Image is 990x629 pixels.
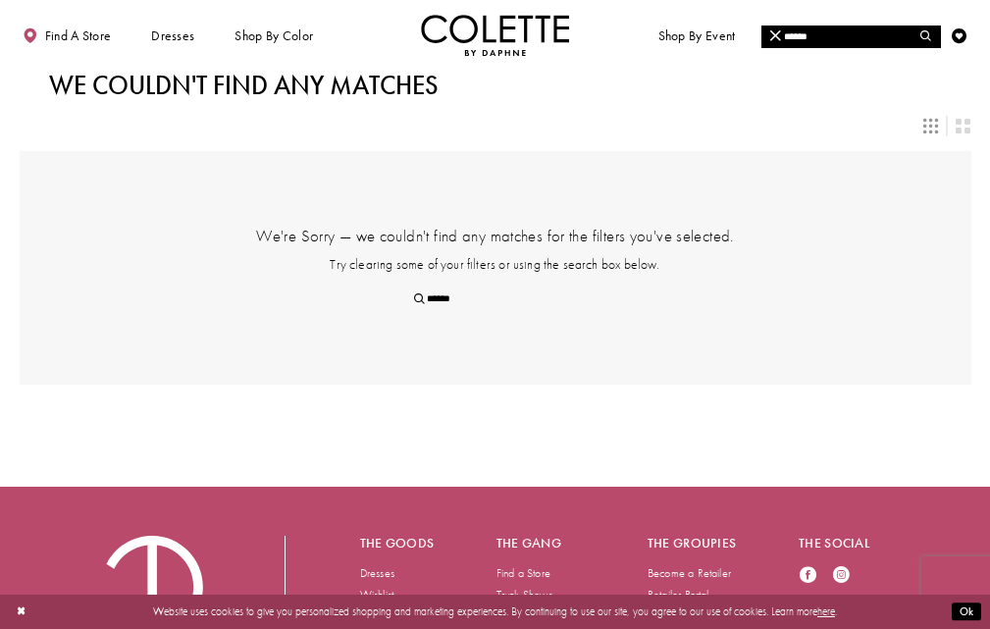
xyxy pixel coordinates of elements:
a: Dresses [360,565,394,581]
button: Close Search [761,26,791,48]
a: Meet the designer [772,15,884,56]
h5: The groupies [648,536,740,550]
span: Find a store [45,28,112,43]
a: here [817,604,835,618]
input: Search [761,26,940,48]
p: Try clearing some of your filters or using the search box below. [93,256,896,275]
button: Submit Dialog [952,603,981,621]
span: Shop by color [234,28,313,43]
h4: We're Sorry — we couldn't find any matches for the filters you've selected. [93,226,896,247]
input: Search [404,288,585,310]
span: Switch layout to 2 columns [956,119,970,133]
div: Search form [404,288,585,310]
h1: We couldn't find any matches [49,71,439,100]
span: Dresses [147,15,198,56]
h5: The social [799,536,891,550]
div: Search form [761,26,941,48]
a: Wishlist [360,587,394,603]
span: Shop By Event [658,28,736,43]
span: Switch layout to 3 columns [923,119,938,133]
a: Become a Retailer [648,565,731,581]
div: Layout Controls [10,109,979,141]
a: Visit our Instagram - Opens in new tab [832,566,851,587]
button: Submit Search [404,288,434,310]
h5: The goods [360,536,437,550]
a: Find a store [20,15,115,56]
a: Visit Home Page [421,15,570,56]
button: Close Dialog [9,599,33,625]
span: Dresses [151,28,194,43]
a: Trunk Shows [496,587,552,603]
a: Visit our Facebook - Opens in new tab [799,566,817,587]
a: Retailer Portal [648,587,709,603]
img: Colette by Daphne [421,15,570,56]
span: Shop By Event [654,15,739,56]
button: Submit Search [912,26,941,48]
span: Shop by color [232,15,317,56]
a: Check Wishlist [949,15,971,56]
a: Toggle search [916,15,939,56]
a: Find a Store [496,565,550,581]
h5: The gang [496,536,589,550]
p: Website uses cookies to give you personalized shopping and marketing experiences. By continuing t... [107,602,883,621]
